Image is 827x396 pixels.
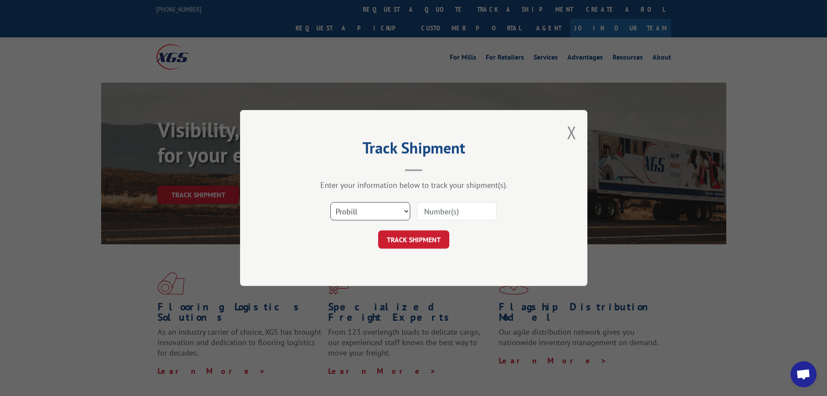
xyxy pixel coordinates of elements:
h2: Track Shipment [283,142,544,158]
div: Open chat [791,361,817,387]
input: Number(s) [417,202,497,220]
button: Close modal [567,121,577,144]
div: Enter your information below to track your shipment(s). [283,180,544,190]
button: TRACK SHIPMENT [378,230,449,249]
